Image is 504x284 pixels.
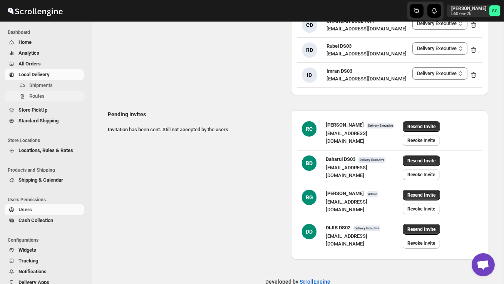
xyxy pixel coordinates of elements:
[451,5,486,12] p: [PERSON_NAME]
[353,226,380,231] span: Delivery Executive
[358,157,385,163] span: Delivery Executive
[403,155,440,166] button: Resend Invite
[5,48,84,58] button: Analytics
[302,190,316,205] div: BG
[326,190,364,196] span: [PERSON_NAME]
[302,42,317,58] div: RD
[447,5,501,17] button: User menu
[5,204,84,215] button: Users
[302,17,317,33] div: CD
[302,224,316,239] div: DD
[108,110,285,118] h2: Pending Invites
[472,253,495,276] div: Open chat
[302,121,316,137] div: RC
[18,147,73,153] span: Locations, Rules & Rates
[407,158,435,164] span: Resend Invite
[18,72,50,77] span: Local Delivery
[326,198,403,214] div: [EMAIL_ADDRESS][DOMAIN_NAME]
[326,225,350,231] span: DIJIB DS02
[327,68,352,74] span: Imran DS03
[403,238,440,249] button: Revoke Invite
[8,29,87,35] span: Dashboard
[403,135,440,146] button: Revoke Invite
[403,204,440,214] button: Revoke Invite
[5,266,84,277] button: Notifications
[5,58,84,69] button: All Orders
[326,156,355,162] span: Baharul DS03
[326,130,403,145] div: [EMAIL_ADDRESS][DOMAIN_NAME]
[29,82,53,88] span: Shipments
[407,137,435,144] span: Revoke Invite
[5,80,84,91] button: Shipments
[18,247,36,253] span: Widgets
[5,37,84,48] button: Home
[451,12,486,16] p: b607ea-2b
[18,258,38,264] span: Tracking
[407,172,435,178] span: Revoke Invite
[407,206,435,212] span: Revoke Invite
[5,145,84,156] button: Locations, Rules & Rates
[8,137,87,144] span: Store Locations
[18,217,53,223] span: Cash Collection
[326,232,403,248] div: [EMAIL_ADDRESS][DOMAIN_NAME]
[327,43,352,49] span: Rubel DS03
[367,123,394,129] span: Delivery Executive
[5,91,84,102] button: Routes
[6,1,64,20] img: ScrollEngine
[407,240,435,246] span: Revoke Invite
[8,167,87,173] span: Products and Shipping
[5,215,84,226] button: Cash Collection
[489,5,500,16] span: Sanjay chetri
[403,224,440,235] button: Resend Invite
[326,164,403,179] div: [EMAIL_ADDRESS][DOMAIN_NAME]
[492,8,497,13] text: SC
[18,39,32,45] span: Home
[18,207,32,212] span: Users
[18,177,63,183] span: Shipping & Calendar
[5,245,84,256] button: Widgets
[403,121,440,132] button: Resend Invite
[18,61,41,67] span: All Orders
[8,197,87,203] span: Users Permissions
[302,155,316,171] div: BD
[327,50,407,58] div: [EMAIL_ADDRESS][DOMAIN_NAME]
[8,237,87,243] span: Configurations
[403,190,440,200] button: Resend Invite
[18,107,47,113] span: Store PickUp
[5,175,84,185] button: Shipping & Calendar
[108,126,285,134] p: Invitation has been sent. Still not accepted by the users.
[5,256,84,266] button: Tracking
[403,169,440,180] button: Revoke Invite
[29,93,45,99] span: Routes
[407,124,435,130] span: Resend Invite
[327,75,407,83] div: [EMAIL_ADDRESS][DOMAIN_NAME]
[18,118,59,124] span: Standard Shipping
[18,50,39,56] span: Analytics
[407,226,435,232] span: Resend Invite
[18,269,47,274] span: Notifications
[367,191,378,197] span: Admin
[407,192,435,198] span: Resend Invite
[302,67,317,83] div: ID
[326,122,364,128] span: [PERSON_NAME]
[327,25,407,33] div: [EMAIL_ADDRESS][DOMAIN_NAME]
